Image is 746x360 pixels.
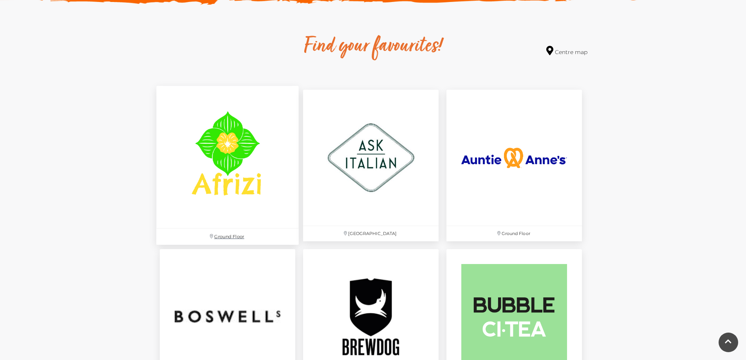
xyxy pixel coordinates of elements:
[546,46,587,56] a: Centre map
[230,34,516,59] h2: Find your favourites!
[299,86,443,245] a: [GEOGRAPHIC_DATA]
[446,226,582,241] p: Ground Floor
[443,86,586,245] a: Ground Floor
[156,229,299,245] p: Ground Floor
[152,82,303,249] a: Ground Floor
[303,226,439,241] p: [GEOGRAPHIC_DATA]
